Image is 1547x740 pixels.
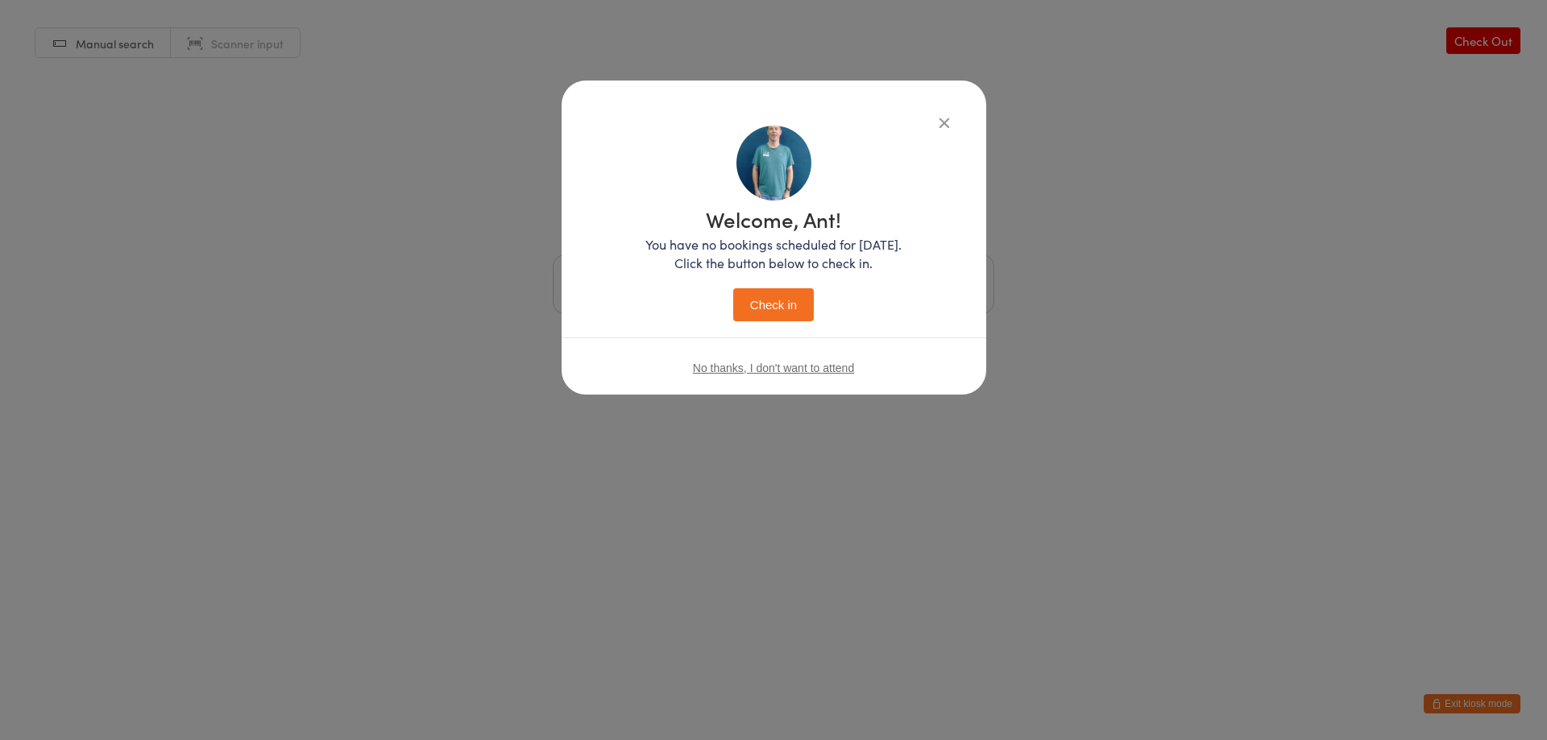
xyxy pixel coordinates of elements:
h1: Welcome, Ant! [645,209,902,229]
button: Check in [733,288,814,321]
img: image1716777472.png [736,126,811,201]
p: You have no bookings scheduled for [DATE]. Click the button below to check in. [645,235,902,272]
button: No thanks, I don't want to attend [693,362,854,374]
